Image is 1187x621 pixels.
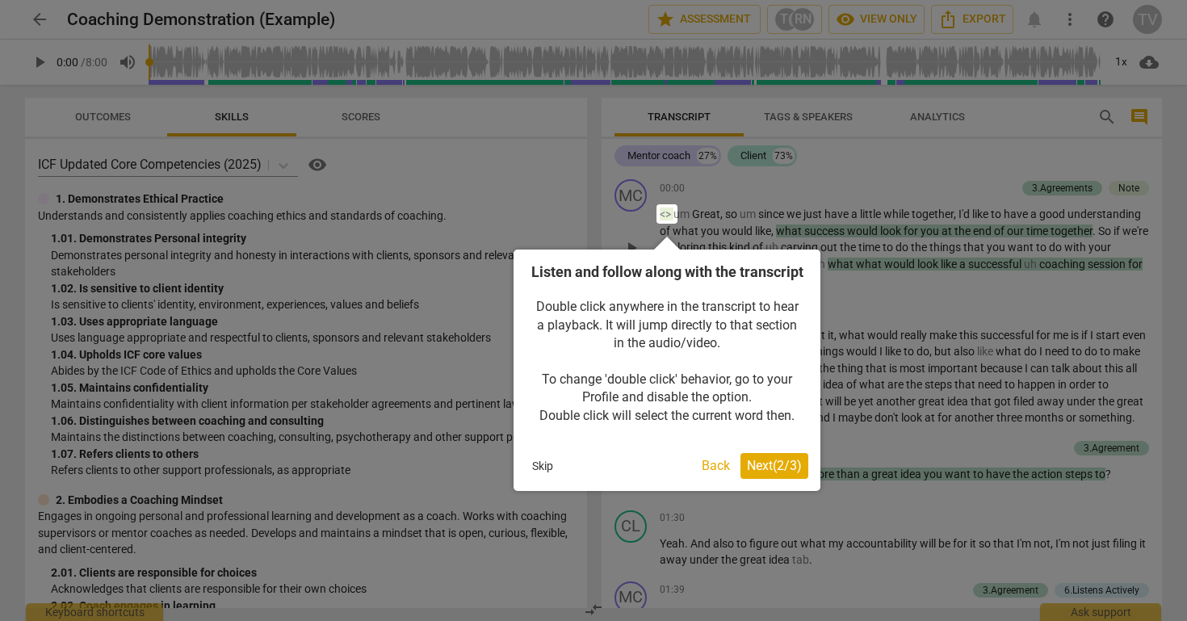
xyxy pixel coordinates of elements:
button: Next [740,453,808,479]
div: Double click anywhere in the transcript to hear a playback. It will jump directly to that section... [526,282,808,441]
h4: Listen and follow along with the transcript [526,262,808,282]
button: Skip [526,454,560,478]
button: Back [695,453,736,479]
span: Next ( 2 / 3 ) [747,458,802,473]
